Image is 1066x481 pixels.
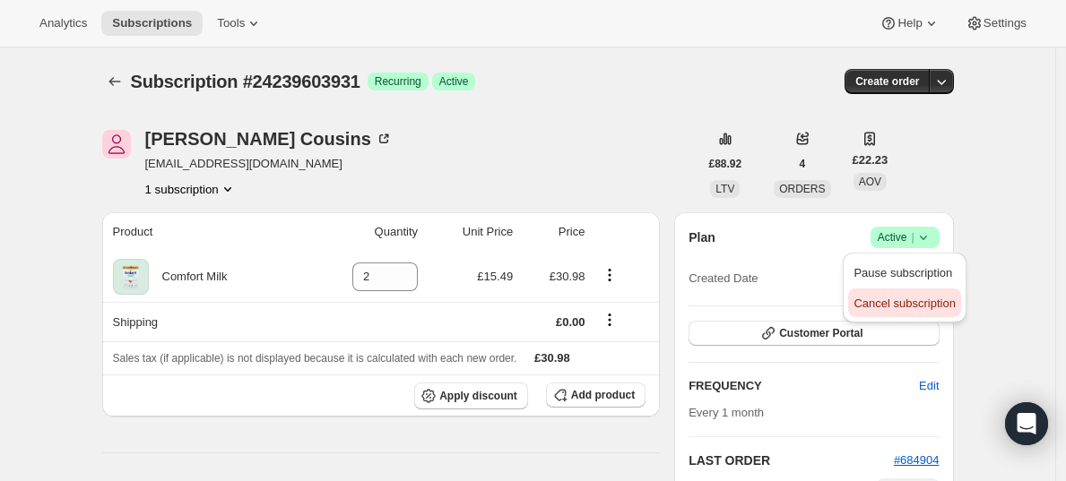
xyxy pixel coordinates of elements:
a: #684904 [894,453,940,467]
button: Product actions [595,265,624,285]
span: [EMAIL_ADDRESS][DOMAIN_NAME] [145,155,393,173]
th: Quantity [305,212,423,252]
button: Apply discount [414,382,528,409]
button: Tools [206,11,273,36]
button: Product actions [145,180,237,198]
span: Created Date [689,270,758,288]
th: Product [102,212,306,252]
button: Subscriptions [102,69,127,94]
span: £0.00 [556,315,585,329]
span: £30.98 [550,270,585,283]
button: Create order [845,69,930,94]
span: Create order [855,74,919,89]
span: £22.23 [853,151,888,169]
button: Analytics [29,11,98,36]
button: Add product [546,382,646,408]
button: Pause subscription [848,258,960,287]
span: Pause subscription [854,266,952,279]
span: Subscriptions [112,16,192,30]
span: 4 [800,157,806,171]
span: Add product [571,388,635,402]
th: Price [518,212,590,252]
span: Recurring [375,74,421,89]
h2: Plan [689,228,715,246]
span: Active [439,74,469,89]
div: Open Intercom Messenger [1005,402,1048,445]
span: Active [878,228,932,246]
button: Subscriptions [101,11,203,36]
span: LTV [715,183,734,195]
span: £88.92 [709,157,742,171]
th: Unit Price [423,212,518,252]
span: Tools [217,16,245,30]
span: Apply discount [439,389,517,403]
span: Settings [984,16,1027,30]
span: Subscription #24239603931 [131,72,360,91]
span: Analytics [39,16,87,30]
button: #684904 [894,451,940,469]
span: ORDERS [779,183,825,195]
span: Cancel subscription [854,296,955,310]
span: | [911,230,914,245]
button: Help [869,11,950,36]
span: Ella Cousins [102,130,131,159]
button: £88.92 [698,151,753,176]
span: AOV [859,176,881,188]
button: Settings [955,11,1037,36]
span: Sales tax (if applicable) is not displayed because it is calculated with each new order. [113,352,517,365]
th: Shipping [102,302,306,341]
button: Customer Portal [689,321,939,346]
button: Cancel subscription [848,288,960,317]
span: Customer Portal [779,326,862,340]
button: Edit [908,372,949,400]
span: Edit [919,377,939,395]
span: Help [897,16,922,30]
button: Shipping actions [595,310,624,330]
h2: LAST ORDER [689,451,894,469]
span: £30.98 [534,351,570,365]
button: 4 [789,151,817,176]
div: Comfort Milk [149,268,228,286]
span: £15.49 [477,270,513,283]
span: Every 1 month [689,406,764,419]
img: product img [113,259,149,295]
div: [PERSON_NAME] Cousins [145,130,393,148]
h2: FREQUENCY [689,377,919,395]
